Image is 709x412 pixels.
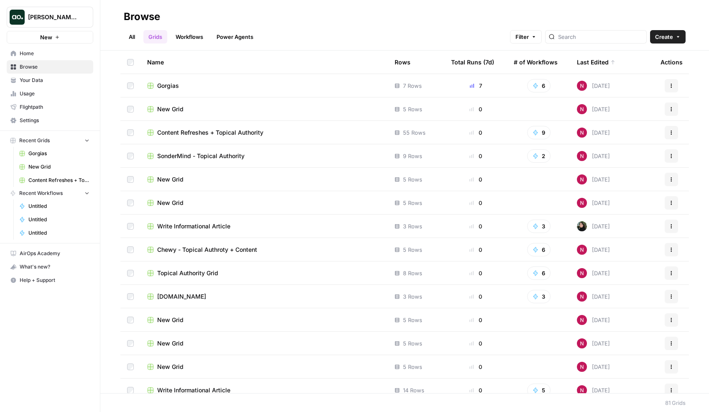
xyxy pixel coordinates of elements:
div: [DATE] [577,315,610,325]
div: 0 [451,105,500,113]
button: 9 [527,126,551,139]
span: 5 Rows [403,316,422,324]
span: Topical Authority Grid [157,269,218,277]
a: Write Informational Article [147,386,381,394]
a: Grids [143,30,167,44]
a: Untitled [15,226,93,240]
img: 809rsgs8fojgkhnibtwc28oh1nli [577,198,587,208]
div: 0 [451,222,500,230]
span: [PERSON_NAME]'s Workspace [28,13,79,21]
span: 5 Rows [403,199,422,207]
a: Usage [7,87,93,100]
a: Topical Authority Grid [147,269,381,277]
span: Home [20,50,89,57]
img: Nick's Workspace Logo [10,10,25,25]
img: eoqc67reg7z2luvnwhy7wyvdqmsw [577,221,587,231]
button: 6 [527,266,551,280]
span: Write Informational Article [157,222,230,230]
span: Flightpath [20,103,89,111]
img: 809rsgs8fojgkhnibtwc28oh1nli [577,151,587,161]
span: 55 Rows [403,128,426,137]
span: Untitled [28,216,89,223]
a: Untitled [15,213,93,226]
span: Content Refreshes + Topical Authority [28,177,89,184]
span: Recent Grids [19,137,50,144]
a: New Grid [147,175,381,184]
div: 0 [451,292,500,301]
span: AirOps Academy [20,250,89,257]
div: [DATE] [577,151,610,161]
img: 809rsgs8fojgkhnibtwc28oh1nli [577,292,587,302]
div: [DATE] [577,104,610,114]
button: Filter [510,30,542,44]
a: Settings [7,114,93,127]
a: New Grid [147,339,381,348]
div: 0 [451,269,500,277]
span: Write Informational Article [157,386,230,394]
div: [DATE] [577,81,610,91]
span: Content Refreshes + Topical Authority [157,128,263,137]
a: Workflows [171,30,208,44]
a: [DOMAIN_NAME] [147,292,381,301]
span: 14 Rows [403,386,424,394]
a: Your Data [7,74,93,87]
a: New Grid [147,316,381,324]
div: 0 [451,386,500,394]
span: 3 Rows [403,292,422,301]
span: 5 Rows [403,105,422,113]
div: [DATE] [577,198,610,208]
img: 809rsgs8fojgkhnibtwc28oh1nli [577,128,587,138]
div: # of Workflows [514,51,558,74]
span: Browse [20,63,89,71]
span: New Grid [157,363,184,371]
a: Content Refreshes + Topical Authority [147,128,381,137]
div: 81 Grids [665,399,686,407]
span: Help + Support [20,276,89,284]
button: 3 [527,290,551,303]
span: SonderMind - Topical Authority [157,152,245,160]
a: Power Agents [212,30,258,44]
a: Write Informational Article [147,222,381,230]
div: Rows [395,51,411,74]
div: 0 [451,199,500,207]
span: New Grid [157,199,184,207]
div: 7 [451,82,500,90]
div: 0 [451,363,500,371]
span: 5 Rows [403,246,422,254]
span: 3 Rows [403,222,422,230]
button: Help + Support [7,274,93,287]
div: 0 [451,128,500,137]
div: [DATE] [577,268,610,278]
button: New [7,31,93,44]
a: Content Refreshes + Topical Authority [15,174,93,187]
img: 809rsgs8fojgkhnibtwc28oh1nli [577,338,587,348]
span: Your Data [20,77,89,84]
a: AirOps Academy [7,247,93,260]
a: New Grid [147,199,381,207]
span: New Grid [28,163,89,171]
div: Last Edited [577,51,615,74]
span: 9 Rows [403,152,422,160]
button: Create [650,30,686,44]
button: Workspace: Nick's Workspace [7,7,93,28]
button: 2 [527,149,551,163]
div: [DATE] [577,221,610,231]
a: Flightpath [7,100,93,114]
div: Browse [124,10,160,23]
img: 809rsgs8fojgkhnibtwc28oh1nli [577,385,587,395]
div: 0 [451,339,500,348]
button: What's new? [7,260,93,274]
a: New Grid [15,160,93,174]
span: 7 Rows [403,82,422,90]
span: New Grid [157,175,184,184]
div: 0 [451,246,500,254]
span: 5 Rows [403,363,422,371]
button: Recent Grids [7,134,93,147]
img: 809rsgs8fojgkhnibtwc28oh1nli [577,245,587,255]
span: 8 Rows [403,269,422,277]
a: Gorgias [147,82,381,90]
span: Settings [20,117,89,124]
div: [DATE] [577,362,610,372]
img: 809rsgs8fojgkhnibtwc28oh1nli [577,315,587,325]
